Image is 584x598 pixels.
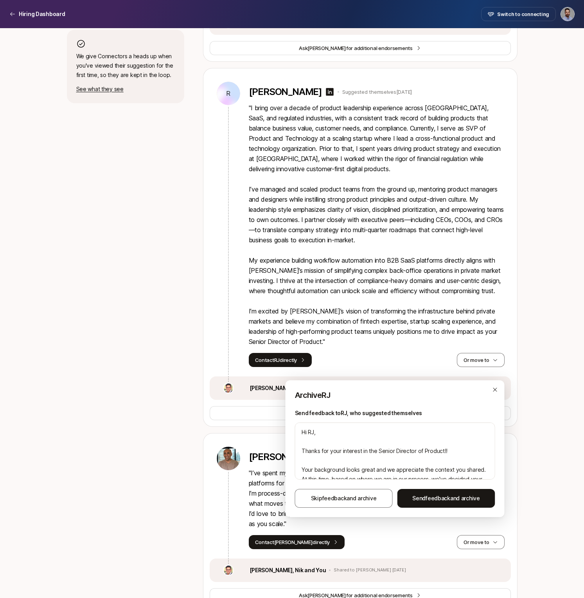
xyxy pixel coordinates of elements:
[295,390,495,401] p: Archive RJ
[249,468,505,529] p: " I’ve spent my career leading product teams at scaling SaaS companies, re-architecting platforms...
[295,423,495,480] textarea: Hi RJ, Thanks for your interest in the Senior Director of Product!! Your background looks great a...
[295,408,495,418] p: Send feedback to RJ , who suggested themselves
[249,103,505,347] p: " I bring over a decade of product leadership experience across [GEOGRAPHIC_DATA], SaaS, and regu...
[226,89,230,98] p: R
[426,495,450,501] span: feedback
[250,566,326,575] p: [PERSON_NAME], Nik and You
[249,535,345,549] button: Contact[PERSON_NAME]directly
[76,84,175,94] p: See what they see
[217,447,240,470] img: b2396fd6_4056_44af_81d7_fa60a6f144c7.jpg
[322,495,347,501] span: feedback
[497,10,549,18] span: Switch to connecting
[299,44,413,52] span: Ask for additional endorsements
[334,568,406,573] p: Shared to [PERSON_NAME] [DATE]
[457,353,504,367] button: Or move to
[397,489,495,508] button: Sendfeedbackand archive
[481,7,556,21] button: Switch to connecting
[249,353,312,367] button: ContactRJdirectly
[311,494,377,503] span: Skip and archive
[19,9,65,19] p: Hiring Dashboard
[342,88,412,96] p: Suggested themselves [DATE]
[249,86,322,97] p: [PERSON_NAME]
[412,494,480,503] span: Send and archive
[250,383,326,393] p: [PERSON_NAME], Nik and You
[224,383,233,393] img: c1b10a7b_a438_4f37_9af7_bf91a339076e.jpg
[561,7,575,21] button: Adam Hill
[210,41,511,55] button: Ask[PERSON_NAME]for additional endorsements
[295,489,393,508] button: Skipfeedbackand archive
[210,406,511,420] button: AskRJfor additional endorsements
[457,535,504,549] button: Or move to
[307,45,346,51] span: [PERSON_NAME]
[561,7,574,21] img: Adam Hill
[249,451,322,462] p: [PERSON_NAME]
[76,52,175,80] p: We give Connectors a heads up when you've viewed their suggestion for the first time, so they are...
[224,566,233,575] img: c1b10a7b_a438_4f37_9af7_bf91a339076e.jpg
